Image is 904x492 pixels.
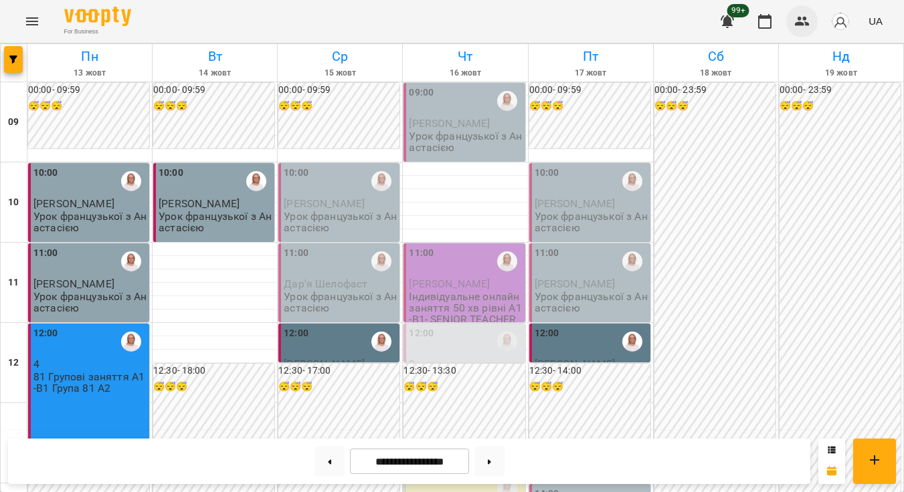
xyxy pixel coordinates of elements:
[869,14,883,28] span: UA
[29,67,150,80] h6: 13 жовт
[405,67,525,80] h6: 16 жовт
[863,9,888,33] button: UA
[622,251,642,271] img: Анастасія
[16,5,48,37] button: Menu
[403,380,525,394] h6: 😴😴😴
[284,277,367,290] span: Дар'я Шелофаст
[535,277,616,290] span: [PERSON_NAME]
[535,291,648,314] p: Урок французької з Анастасією
[121,251,141,271] img: Анастасія
[284,358,365,370] span: [PERSON_NAME]
[727,4,749,17] span: 99+
[371,171,391,191] img: Анастасія
[529,83,650,98] h6: 00:00 - 09:59
[280,46,400,67] h6: Ср
[155,46,275,67] h6: Вт
[656,46,776,67] h6: Сб
[535,246,559,261] label: 11:00
[33,326,58,341] label: 12:00
[535,166,559,180] label: 10:00
[622,171,642,191] img: Анастасія
[33,166,58,180] label: 10:00
[535,358,616,370] span: [PERSON_NAME]
[280,67,400,80] h6: 15 жовт
[654,83,776,98] h6: 00:00 - 23:59
[284,211,397,234] p: Урок французької з Анастасією
[409,246,434,261] label: 11:00
[284,326,308,341] label: 12:00
[33,277,114,290] span: [PERSON_NAME]
[159,166,183,180] label: 10:00
[278,364,399,378] h6: 12:30 - 17:00
[246,171,266,191] img: Анастасія
[529,380,650,394] h6: 😴😴😴
[409,277,490,290] span: [PERSON_NAME]
[535,326,559,341] label: 12:00
[497,91,517,111] img: Анастасія
[284,246,308,261] label: 11:00
[8,195,19,210] h6: 10
[535,211,648,234] p: Урок французької з Анастасією
[8,115,19,130] h6: 09
[64,27,131,36] span: For Business
[28,99,149,114] h6: 😴😴😴
[654,99,776,114] h6: 😴😴😴
[781,46,901,67] h6: Нд
[159,197,240,210] span: [PERSON_NAME]
[529,99,650,114] h6: 😴😴😴
[371,332,391,352] img: Анастасія
[278,99,399,114] h6: 😴😴😴
[409,130,522,154] p: Урок французької з Анастасією
[153,83,274,98] h6: 00:00 - 09:59
[529,364,650,378] h6: 12:30 - 14:00
[403,364,525,378] h6: 12:30 - 13:30
[409,117,490,130] span: [PERSON_NAME]
[29,46,150,67] h6: Пн
[409,86,434,100] label: 09:00
[531,67,651,80] h6: 17 жовт
[159,211,272,234] p: Урок французької з Анастасією
[780,83,901,98] h6: 00:00 - 23:59
[33,197,114,210] span: [PERSON_NAME]
[121,332,141,352] img: Анастасія
[33,358,147,370] p: 4
[622,332,642,352] img: Анастасія
[28,83,149,98] h6: 00:00 - 09:59
[831,12,850,31] img: avatar_s.png
[153,99,274,114] h6: 😴😴😴
[497,251,517,271] img: Анастасія
[8,356,19,370] h6: 12
[64,7,131,26] img: Voopty Logo
[153,380,274,394] h6: 😴😴😴
[535,197,616,210] span: [PERSON_NAME]
[531,46,651,67] h6: Пт
[284,197,365,210] span: [PERSON_NAME]
[33,291,147,314] p: Урок французької з Анастасією
[780,99,901,114] h6: 😴😴😴
[409,326,434,341] label: 12:00
[121,171,141,191] img: Анастасія
[371,251,391,271] div: Анастасія
[405,46,525,67] h6: Чт
[278,380,399,394] h6: 😴😴😴
[781,67,901,80] h6: 19 жовт
[33,211,147,234] p: Урок французької з Анастасією
[8,275,19,290] h6: 11
[497,332,517,352] img: Анастасія
[33,371,147,394] p: 81 Групові заняття A1-B1 Група 81 A2
[284,291,397,314] p: Урок французької з Анастасією
[155,67,275,80] h6: 14 жовт
[284,166,308,180] label: 10:00
[278,83,399,98] h6: 00:00 - 09:59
